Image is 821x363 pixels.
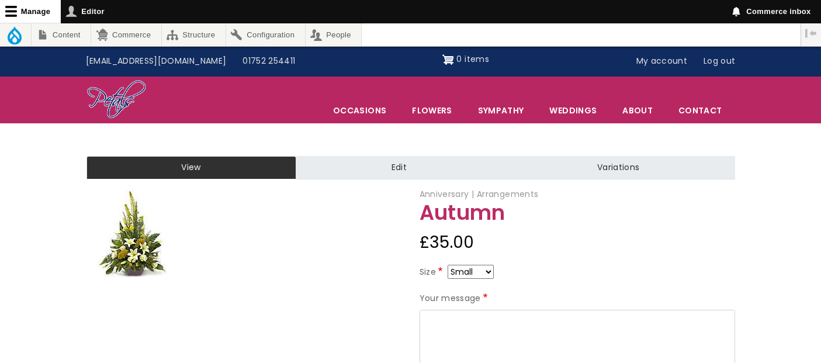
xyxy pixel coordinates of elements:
[321,98,399,123] span: Occasions
[801,23,821,43] button: Vertical orientation
[226,23,305,46] a: Configuration
[420,292,490,306] label: Your message
[477,188,538,200] span: Arrangements
[420,229,735,257] div: £35.00
[78,156,744,179] nav: Tabs
[86,156,296,179] a: View
[86,79,147,120] img: Home
[537,98,609,123] span: Weddings
[502,156,735,179] a: Variations
[466,98,536,123] a: Sympathy
[420,188,474,200] span: Anniversary
[456,53,489,65] span: 0 items
[86,190,180,278] img: Autumn
[695,50,743,72] a: Log out
[91,23,161,46] a: Commerce
[296,156,502,179] a: Edit
[442,50,489,69] a: Shopping cart 0 items
[666,98,734,123] a: Contact
[306,23,362,46] a: People
[420,265,445,279] label: Size
[162,23,226,46] a: Structure
[442,50,454,69] img: Shopping cart
[78,50,235,72] a: [EMAIL_ADDRESS][DOMAIN_NAME]
[400,98,464,123] a: Flowers
[610,98,665,123] a: About
[32,23,91,46] a: Content
[628,50,696,72] a: My account
[420,202,735,224] h1: Autumn
[234,50,303,72] a: 01752 254411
